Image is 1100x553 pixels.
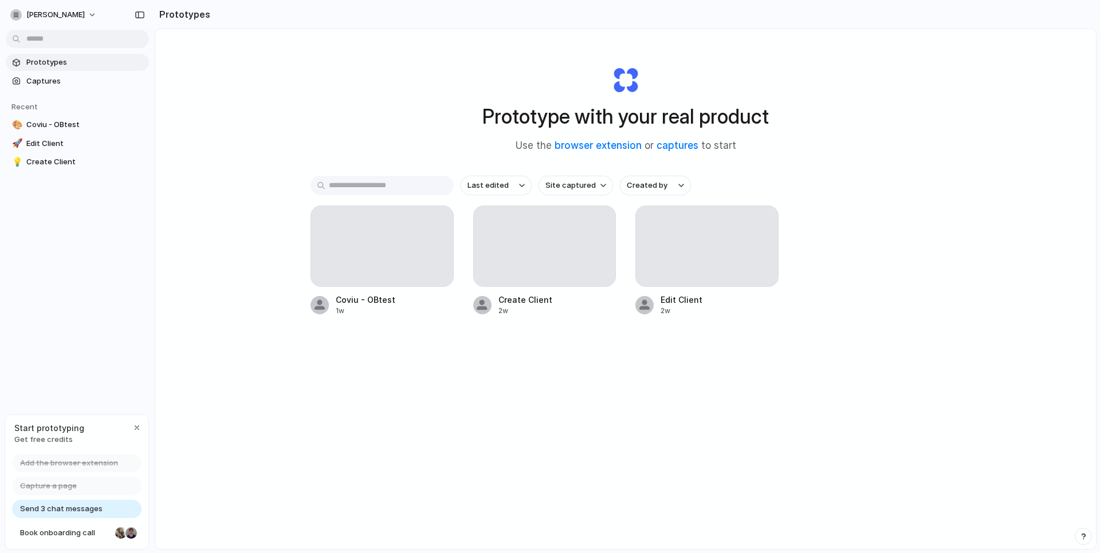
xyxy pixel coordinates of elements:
[545,180,596,191] span: Site captured
[6,153,149,171] a: 💡Create Client
[26,119,144,131] span: Coviu - OBtest
[657,140,698,151] a: captures
[10,156,22,168] button: 💡
[11,102,38,111] span: Recent
[635,206,779,316] a: Edit Client2w
[516,139,736,153] span: Use the or to start
[114,526,128,540] div: Nicole Kubica
[20,480,77,492] span: Capture a page
[6,116,149,133] a: 🎨Coviu - OBtest
[498,294,552,306] div: Create Client
[555,140,642,151] a: browser extension
[12,118,20,132] div: 🎨
[20,503,103,515] span: Send 3 chat messages
[627,180,667,191] span: Created by
[482,101,769,132] h1: Prototype with your real product
[6,6,103,24] button: [PERSON_NAME]
[26,57,144,68] span: Prototypes
[124,526,138,540] div: Christian Iacullo
[155,7,210,21] h2: Prototypes
[661,294,702,306] div: Edit Client
[661,306,702,316] div: 2w
[498,306,552,316] div: 2w
[14,422,84,434] span: Start prototyping
[12,156,20,169] div: 💡
[20,527,111,539] span: Book onboarding call
[311,206,454,316] a: Coviu - OBtest1w
[6,135,149,152] a: 🚀Edit Client
[336,306,395,316] div: 1w
[12,137,20,150] div: 🚀
[620,176,691,195] button: Created by
[467,180,509,191] span: Last edited
[10,119,22,131] button: 🎨
[473,206,616,316] a: Create Client2w
[14,434,84,445] span: Get free credits
[336,294,395,306] div: Coviu - OBtest
[20,457,118,469] span: Add the browser extension
[26,156,144,168] span: Create Client
[26,9,85,21] span: [PERSON_NAME]
[12,524,142,542] a: Book onboarding call
[10,138,22,149] button: 🚀
[6,73,149,90] a: Captures
[26,138,144,149] span: Edit Client
[6,54,149,71] a: Prototypes
[461,176,532,195] button: Last edited
[539,176,613,195] button: Site captured
[26,76,144,87] span: Captures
